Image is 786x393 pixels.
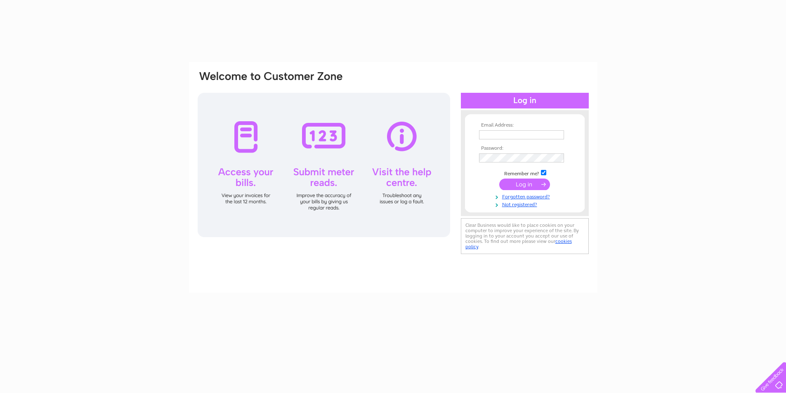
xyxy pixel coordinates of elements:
[477,146,573,151] th: Password:
[477,169,573,177] td: Remember me?
[477,122,573,128] th: Email Address:
[461,218,589,254] div: Clear Business would like to place cookies on your computer to improve your experience of the sit...
[479,192,573,200] a: Forgotten password?
[479,200,573,208] a: Not registered?
[465,238,572,249] a: cookies policy
[499,179,550,190] input: Submit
